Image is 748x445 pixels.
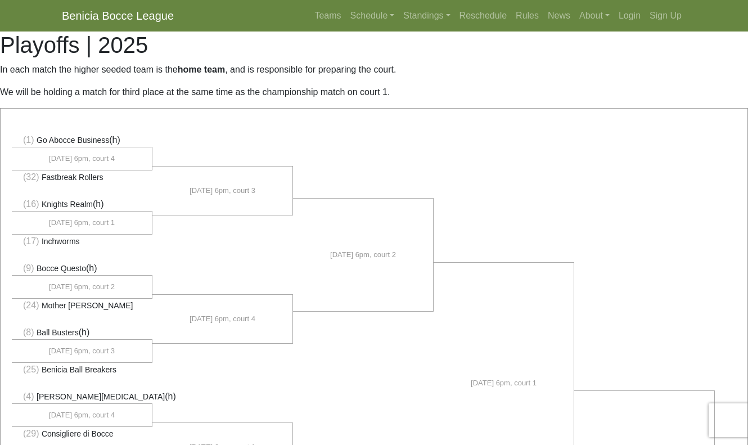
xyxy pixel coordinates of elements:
[49,153,115,164] span: [DATE] 6pm, court 4
[12,326,152,340] li: (h)
[23,236,39,246] span: (17)
[12,133,152,147] li: (h)
[62,5,174,27] a: Benicia Bocce League
[23,135,34,145] span: (1)
[42,301,133,310] span: Mother [PERSON_NAME]
[37,264,86,273] span: Bocce Questo
[37,136,109,145] span: Go Abocce Business
[49,410,115,421] span: [DATE] 6pm, court 4
[23,327,34,337] span: (8)
[42,365,116,374] span: Benicia Ball Breakers
[178,65,225,74] strong: home team
[575,5,614,27] a: About
[49,345,115,357] span: [DATE] 6pm, court 3
[37,328,79,337] span: Ball Busters
[346,5,399,27] a: Schedule
[23,365,39,374] span: (25)
[310,5,345,27] a: Teams
[42,173,103,182] span: Fastbreak Rollers
[614,5,645,27] a: Login
[42,237,80,246] span: Inchworms
[12,262,152,276] li: (h)
[49,217,115,228] span: [DATE] 6pm, court 1
[645,5,686,27] a: Sign Up
[42,429,114,438] span: Consigliere di Bocce
[12,390,152,404] li: (h)
[23,199,39,209] span: (16)
[23,429,39,438] span: (29)
[23,392,34,401] span: (4)
[330,249,396,260] span: [DATE] 6pm, court 2
[190,313,255,325] span: [DATE] 6pm, court 4
[42,200,93,209] span: Knights Realm
[543,5,575,27] a: News
[511,5,543,27] a: Rules
[455,5,512,27] a: Reschedule
[23,300,39,310] span: (24)
[12,197,152,212] li: (h)
[190,185,255,196] span: [DATE] 6pm, court 3
[23,263,34,273] span: (9)
[23,172,39,182] span: (32)
[399,5,454,27] a: Standings
[37,392,165,401] span: [PERSON_NAME][MEDICAL_DATA]
[49,281,115,293] span: [DATE] 6pm, court 2
[471,377,537,389] span: [DATE] 6pm, court 1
